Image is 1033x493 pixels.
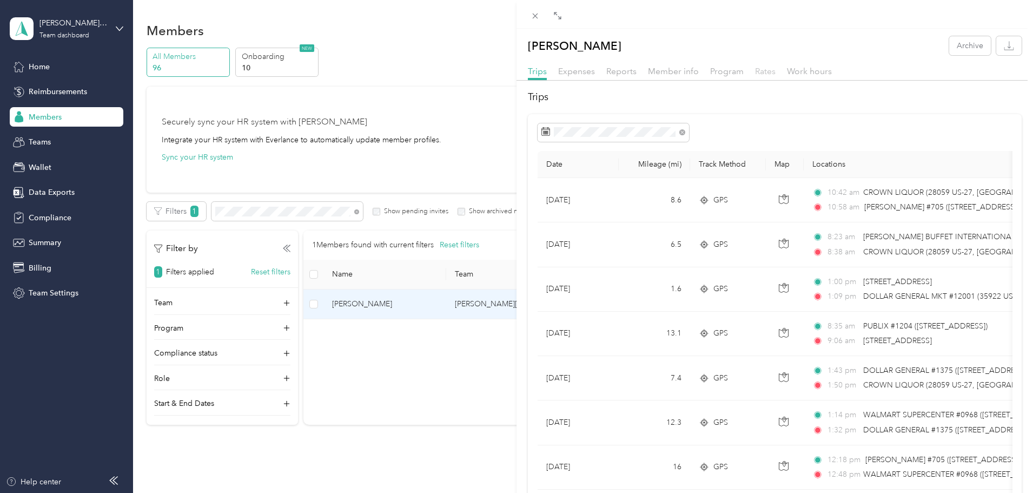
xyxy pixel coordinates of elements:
[690,151,766,178] th: Track Method
[827,187,858,199] span: 10:42 am
[713,194,728,206] span: GPS
[827,454,860,466] span: 12:18 pm
[713,327,728,339] span: GPS
[972,432,1033,493] iframe: Everlance-gr Chat Button Frame
[710,66,744,76] span: Program
[865,455,1020,464] span: [PERSON_NAME] #705 ([STREET_ADDRESS])
[755,66,776,76] span: Rates
[528,66,547,76] span: Trips
[528,36,621,55] p: [PERSON_NAME]
[619,267,690,312] td: 1.6
[619,356,690,400] td: 7.4
[863,277,932,286] span: [STREET_ADDRESS]
[558,66,595,76] span: Expenses
[827,365,858,377] span: 1:43 pm
[827,291,858,303] span: 1:09 pm
[713,461,728,473] span: GPS
[863,321,988,331] span: PUBLIX #1204 ([STREET_ADDRESS])
[713,417,728,429] span: GPS
[713,239,728,251] span: GPS
[827,231,858,243] span: 8:23 am
[713,283,728,295] span: GPS
[619,312,690,356] td: 13.1
[538,178,619,222] td: [DATE]
[619,400,690,445] td: 12.3
[538,222,619,267] td: [DATE]
[827,424,858,436] span: 1:32 pm
[827,246,858,258] span: 8:38 am
[648,66,699,76] span: Member info
[538,267,619,312] td: [DATE]
[827,379,858,391] span: 1:50 pm
[619,151,690,178] th: Mileage (mi)
[863,366,1028,375] span: DOLLAR GENERAL #1375 ([STREET_ADDRESS])
[619,178,690,222] td: 8.6
[538,356,619,400] td: [DATE]
[538,400,619,445] td: [DATE]
[827,276,858,288] span: 1:00 pm
[827,320,858,332] span: 8:35 am
[619,222,690,267] td: 6.5
[827,469,858,481] span: 12:48 pm
[766,151,804,178] th: Map
[619,445,690,490] td: 16
[538,312,619,356] td: [DATE]
[606,66,637,76] span: Reports
[538,151,619,178] th: Date
[863,425,1028,435] span: DOLLAR GENERAL #1375 ([STREET_ADDRESS])
[827,409,858,421] span: 1:14 pm
[864,202,1019,212] span: [PERSON_NAME] #705 ([STREET_ADDRESS])
[787,66,832,76] span: Work hours
[713,372,728,384] span: GPS
[538,445,619,490] td: [DATE]
[827,335,858,347] span: 9:06 am
[528,90,1022,104] h2: Trips
[949,36,991,55] button: Archive
[863,336,932,345] span: [STREET_ADDRESS]
[827,201,859,213] span: 10:58 am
